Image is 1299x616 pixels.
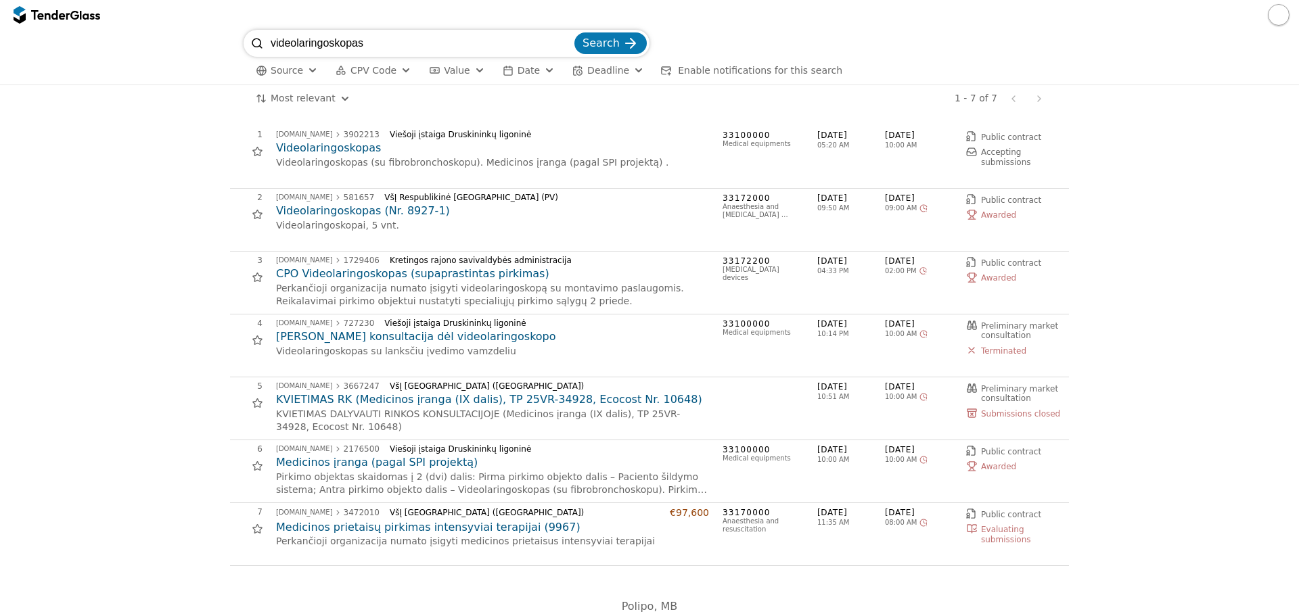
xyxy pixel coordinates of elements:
[981,346,1026,356] span: Terminated
[497,62,560,79] button: Date
[817,141,885,149] span: 05:20 AM
[276,319,374,327] a: [DOMAIN_NAME]727230
[276,131,380,139] a: [DOMAIN_NAME]3902213
[885,267,917,275] span: 02:00 PM
[276,408,709,434] p: KVIETIMAS DALYVAUTI RINKOS KONSULTACIJOJE (Medicinos įranga (IX dalis), TP 25VR-34928, Ecocost Nr...
[678,65,842,76] span: Enable notifications for this search
[344,319,375,327] div: 727230
[390,508,660,517] div: VšĮ [GEOGRAPHIC_DATA] ([GEOGRAPHIC_DATA])
[230,318,263,328] div: 4
[230,444,263,454] div: 6
[981,321,1061,340] span: Preliminary market consultation
[230,507,263,517] div: 7
[518,65,540,76] span: Date
[276,329,709,344] a: [PERSON_NAME] konsultacija dėl videolaringoskopo
[723,256,804,267] span: 33172200
[276,320,333,327] div: [DOMAIN_NAME]
[276,345,709,358] p: Videolaringoskopas su lanksčiu įvedimo vamzdeliu
[276,193,374,202] a: [DOMAIN_NAME]581657
[981,258,1041,268] span: Public contract
[981,510,1041,519] span: Public contract
[817,318,885,330] span: [DATE]
[276,445,380,453] a: [DOMAIN_NAME]2176500
[885,330,917,338] span: 10:00 AM
[250,62,323,79] button: Source
[817,507,885,519] span: [DATE]
[981,384,1061,403] span: Preliminary market consultation
[276,204,709,218] a: Videolaringoskopas (Nr. 8927-1)
[344,131,380,139] div: 3902213
[384,193,698,202] div: VšĮ Respublikinė [GEOGRAPHIC_DATA] (PV)
[723,517,804,534] div: Anaesthesia and resuscitation
[885,204,917,212] span: 09:00 AM
[817,444,885,456] span: [DATE]
[885,256,953,267] span: [DATE]
[230,381,263,391] div: 5
[276,383,333,389] div: [DOMAIN_NAME]
[271,30,572,57] input: Search tenders...
[723,318,804,330] span: 33100000
[230,130,263,139] div: 1
[344,382,380,390] div: 3667247
[276,131,333,138] div: [DOMAIN_NAME]
[276,141,709,156] a: Videolaringoskopas
[817,204,885,212] span: 09:50 AM
[817,519,885,527] span: 11:35 AM
[622,600,678,613] span: Polipo, MB
[330,62,417,79] button: CPV Code
[444,65,470,76] span: Value
[817,256,885,267] span: [DATE]
[981,409,1060,419] span: Submissions closed
[276,455,709,470] a: Medicinos įranga (pagal SPI projektą)
[656,62,846,79] button: Enable notifications for this search
[424,62,490,79] button: Value
[723,444,804,456] span: 33100000
[276,392,709,407] a: KVIETIMAS RK (Medicinos įranga (IX dalis), TP 25VR-34928, Ecocost Nr. 10648)
[981,525,1031,544] span: Evaluating submissions
[276,508,380,517] a: [DOMAIN_NAME]3472010
[567,62,649,79] button: Deadline
[723,203,804,219] div: Anaesthesia and [MEDICAL_DATA] devices
[817,267,885,275] span: 04:33 PM
[276,282,709,308] p: Perkančioji organizacija numato įsigyti videolaringoskopą su montavimo paslaugomis. Reikalavimai ...
[230,193,263,202] div: 2
[276,520,709,535] a: Medicinos prietaisų pirkimas intensyviai terapijai (9967)
[817,456,885,464] span: 10:00 AM
[885,444,953,456] span: [DATE]
[344,508,380,517] div: 3472010
[885,318,953,330] span: [DATE]
[276,535,709,548] p: Perkančioji organizacija numato įsigyti medicinos prietaisus intensyviai terapijai
[885,519,917,527] span: 08:00 AM
[817,330,885,338] span: 10:14 PM
[390,381,698,391] div: VšĮ [GEOGRAPHIC_DATA] ([GEOGRAPHIC_DATA])
[885,456,917,464] span: 10:00 AM
[817,130,885,141] span: [DATE]
[276,266,709,281] a: CPO Videolaringoskopas (supaprastintas pirkimas)
[723,130,804,141] span: 33100000
[981,210,1016,220] span: Awarded
[276,156,709,170] p: Videolaringoskopas (su fibrobronchoskopu). Medicinos įranga (pagal SPI projektą) .
[276,257,333,264] div: [DOMAIN_NAME]
[384,318,698,328] div: Viešoji įstaiga Druskininkų ligoninė
[276,382,380,390] a: [DOMAIN_NAME]3667247
[817,381,885,393] span: [DATE]
[390,444,698,454] div: Viešoji įstaiga Druskininkų ligoninė
[723,140,804,148] div: Medical equipments
[723,507,804,519] span: 33170000
[230,256,263,265] div: 3
[344,193,375,202] div: 581657
[981,273,1016,283] span: Awarded
[587,65,629,76] span: Deadline
[885,141,917,149] span: 10:00 AM
[276,256,380,264] a: [DOMAIN_NAME]1729406
[885,193,953,204] span: [DATE]
[981,195,1041,205] span: Public contract
[955,93,997,104] div: 1 - 7 of 7
[344,445,380,453] div: 2176500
